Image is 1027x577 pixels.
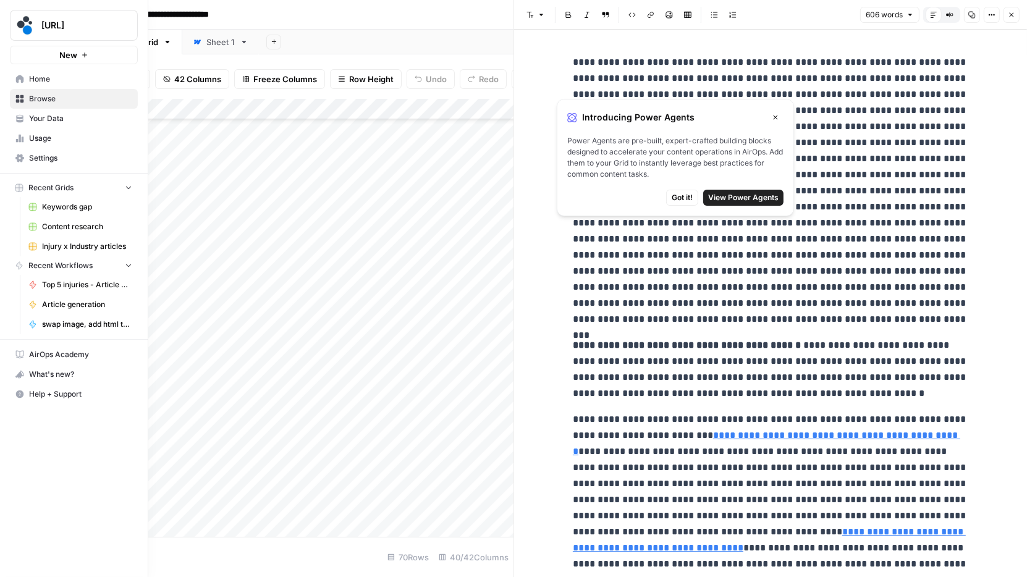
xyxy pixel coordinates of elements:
a: Keywords gap [23,197,138,217]
span: Usage [29,133,132,144]
div: 40/42 Columns [434,547,513,567]
a: swap image, add html table to post body [23,314,138,334]
button: Recent Workflows [10,256,138,275]
button: 42 Columns [155,69,229,89]
span: Top 5 injuries - Article Generation [42,279,132,290]
img: spot.ai Logo [14,14,36,36]
span: [URL] [41,19,116,32]
span: View Power Agents [708,192,779,203]
button: What's new? [10,364,138,384]
a: Content research [23,217,138,237]
span: Recent Workflows [28,260,93,271]
div: What's new? [11,365,137,384]
a: Usage [10,128,138,148]
button: Workspace: spot.ai [10,10,138,41]
a: AirOps Academy [10,345,138,364]
button: Redo [460,69,507,89]
div: Introducing Power Agents [567,109,784,125]
a: Sheet 1 [182,30,259,54]
span: swap image, add html table to post body [42,319,132,330]
a: Your Data [10,109,138,128]
a: Top 5 injuries - Article Generation [23,275,138,295]
span: Your Data [29,113,132,124]
span: Redo [479,73,499,85]
span: Browse [29,93,132,104]
a: Injury x Industry articles [23,237,138,256]
span: Recent Grids [28,182,74,193]
span: 606 words [866,9,903,20]
span: 42 Columns [174,73,221,85]
div: 70 Rows [382,547,434,567]
button: Help + Support [10,384,138,404]
span: Help + Support [29,389,132,400]
span: Home [29,74,132,85]
span: Got it! [672,192,693,203]
a: Browse [10,89,138,109]
span: New [59,49,77,61]
div: Sheet 1 [206,36,235,48]
span: Row Height [349,73,394,85]
span: Injury x Industry articles [42,241,132,252]
span: Content research [42,221,132,232]
button: Undo [407,69,455,89]
button: Freeze Columns [234,69,325,89]
button: Row Height [330,69,402,89]
button: Recent Grids [10,179,138,197]
span: Power Agents are pre-built, expert-crafted building blocks designed to accelerate your content op... [567,135,784,180]
a: Article generation [23,295,138,314]
span: Settings [29,153,132,164]
button: View Power Agents [703,190,784,206]
button: New [10,46,138,64]
span: Article generation [42,299,132,310]
span: Undo [426,73,447,85]
span: Freeze Columns [253,73,317,85]
a: Settings [10,148,138,168]
a: Home [10,69,138,89]
button: Got it! [666,190,698,206]
span: AirOps Academy [29,349,132,360]
span: Keywords gap [42,201,132,213]
button: 606 words [860,7,919,23]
